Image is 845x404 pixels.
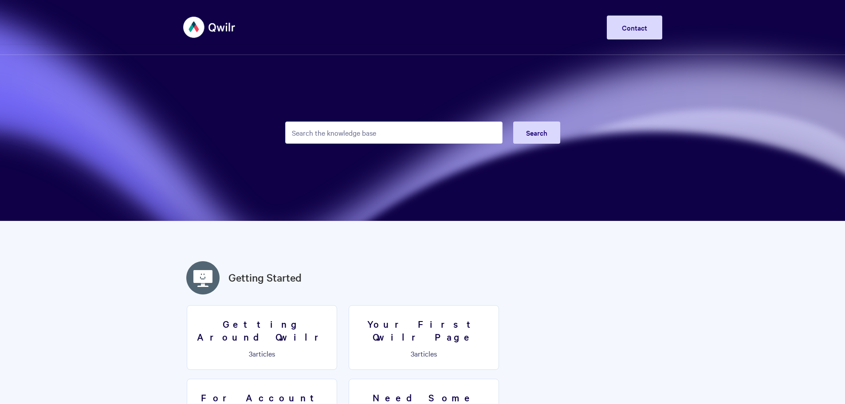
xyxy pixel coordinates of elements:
input: Search the knowledge base [285,122,503,144]
p: articles [193,349,331,357]
span: 3 [249,349,252,358]
img: Qwilr Help Center [183,11,236,44]
h3: Getting Around Qwilr [193,318,331,343]
a: Getting Around Qwilr 3articles [187,305,337,370]
a: Getting Started [228,270,302,286]
a: Contact [607,16,662,39]
h3: Your First Qwilr Page [354,318,493,343]
a: Your First Qwilr Page 3articles [349,305,499,370]
p: articles [354,349,493,357]
span: 3 [411,349,414,358]
button: Search [513,122,560,144]
span: Search [526,128,547,137]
